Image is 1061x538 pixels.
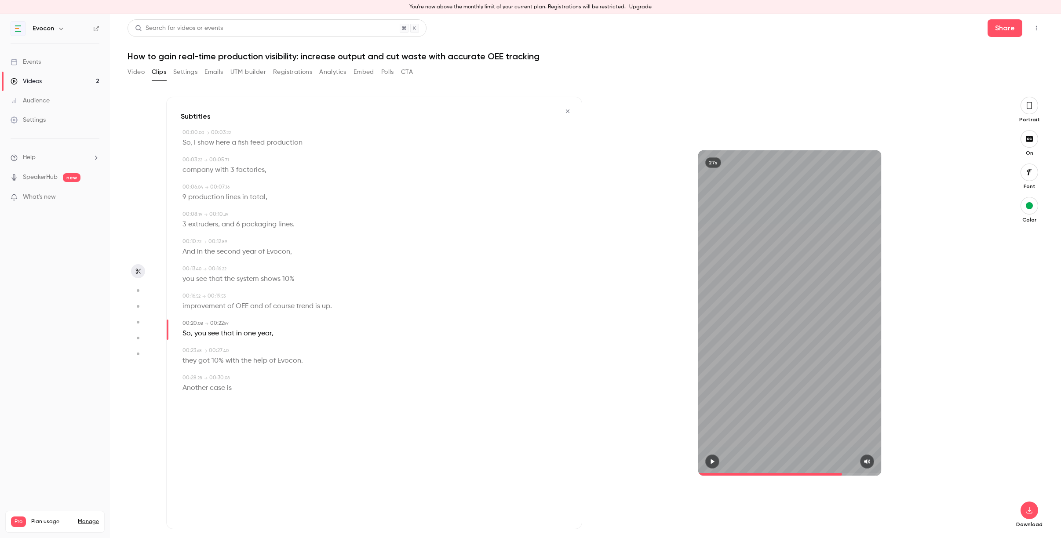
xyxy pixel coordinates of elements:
[244,327,256,340] span: one
[293,218,295,231] span: .
[381,65,394,79] button: Polls
[224,273,235,285] span: the
[188,218,218,231] span: extruders
[128,51,1043,62] h1: How to gain real-time production visibility: increase output and cut waste with accurate OEE trac...
[250,300,263,313] span: and
[182,300,226,313] span: improvement
[322,300,330,313] span: up
[63,173,80,182] span: new
[202,293,206,300] span: →
[273,300,295,313] span: course
[242,246,256,258] span: year
[1015,216,1043,223] p: Color
[195,294,201,298] span: . 52
[194,327,206,340] span: you
[197,376,202,380] span: . 28
[182,355,197,367] span: they
[211,355,224,367] span: 10%
[182,327,191,340] span: So
[209,348,222,353] span: 00:27
[224,376,230,380] span: . 08
[182,246,195,258] span: And
[236,218,240,231] span: 6
[203,239,207,245] span: →
[272,327,273,340] span: ,
[236,327,242,340] span: in
[195,267,201,271] span: . 40
[226,191,266,204] span: lines in total
[182,212,197,217] span: 00:08
[227,300,234,313] span: of
[23,173,58,182] a: SpeakerHub
[261,273,281,285] span: shows
[209,157,224,163] span: 00:05
[290,246,292,258] span: ,
[182,185,197,190] span: 00:06
[181,111,211,122] h3: Subtitles
[266,137,303,149] span: production
[191,327,193,340] span: ,
[209,375,224,381] span: 00:30
[1015,149,1043,156] p: On
[315,300,320,313] span: is
[221,267,226,271] span: . 22
[206,130,209,136] span: →
[205,320,208,327] span: →
[23,153,36,162] span: Help
[221,327,234,340] span: that
[241,355,252,367] span: the
[227,382,232,394] span: is
[208,327,219,340] span: see
[182,321,197,326] span: 00:20
[330,300,332,313] span: .
[278,218,293,231] span: lines
[629,4,652,11] a: Upgrade
[198,355,210,367] span: got
[225,185,230,189] span: . 16
[197,185,203,189] span: . 04
[173,65,197,79] button: Settings
[182,137,192,149] span: So,
[182,382,208,394] span: Another
[277,355,301,367] span: Evocon
[197,158,202,162] span: . 22
[209,273,222,285] span: that
[31,518,73,525] span: Plan usage
[204,211,208,218] span: →
[253,355,267,367] span: help
[208,294,220,299] span: 00:19
[204,375,208,382] span: →
[210,321,224,326] span: 00:22
[11,516,26,527] span: Pro
[89,193,99,201] iframe: Noticeable Trigger
[11,22,25,36] img: Evocon
[11,153,99,162] li: help-dropdown-opener
[265,164,266,176] span: ,
[210,185,225,190] span: 00:07
[23,193,56,202] span: What's new
[282,273,295,285] span: 10%
[188,191,224,204] span: production
[236,300,248,313] span: OEE
[197,212,202,217] span: . 19
[224,158,229,162] span: . 71
[238,137,248,149] span: fish
[197,321,203,326] span: . 08
[204,157,208,164] span: →
[218,218,220,231] span: ,
[988,19,1022,37] button: Share
[197,137,214,149] span: show
[209,212,223,217] span: 00:10
[250,137,265,149] span: feed
[265,300,271,313] span: of
[223,212,228,217] span: . 39
[205,184,208,191] span: →
[182,130,198,135] span: 00:00
[237,273,259,285] span: system
[135,24,223,33] div: Search for videos or events
[203,266,207,273] span: →
[319,65,346,79] button: Analytics
[208,239,221,244] span: 00:12
[204,348,207,354] span: →
[11,96,50,105] div: Audience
